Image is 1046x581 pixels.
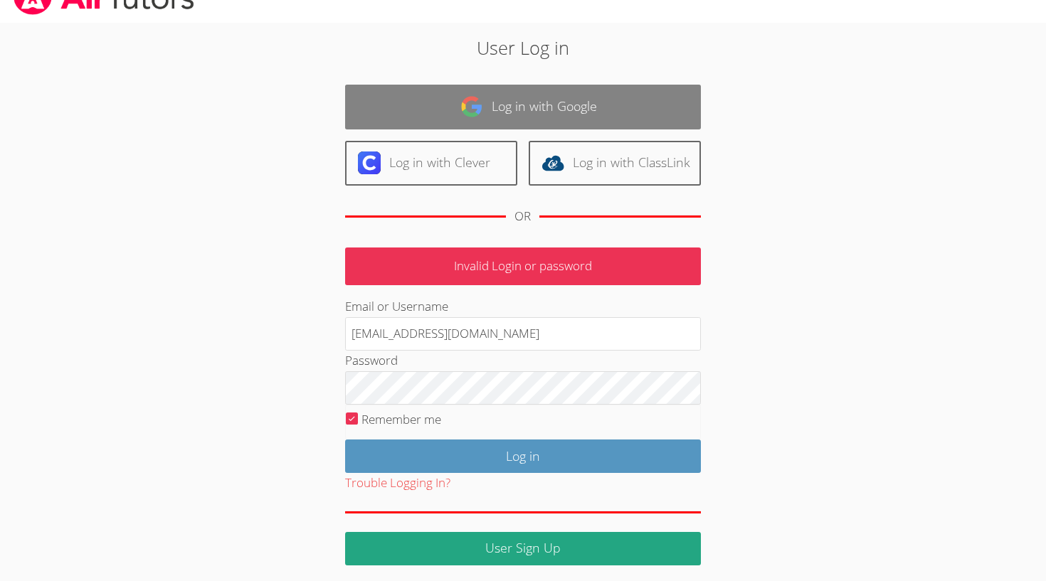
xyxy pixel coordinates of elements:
[361,411,441,427] label: Remember me
[345,247,701,285] p: Invalid Login or password
[345,532,701,565] a: User Sign Up
[241,34,805,61] h2: User Log in
[345,439,701,473] input: Log in
[345,85,701,129] a: Log in with Google
[345,298,448,314] label: Email or Username
[460,95,483,118] img: google-logo-50288ca7cdecda66e5e0955fdab243c47b7ad437acaf1139b6f446037453330a.svg
[542,151,564,174] img: classlink-logo-d6bb404cc1216ec64c9a2012d9dc4662098be43eaf13dc465df04b49fa7ab582.svg
[358,151,381,174] img: clever-logo-6eab21bc6e7a338710f1a6ff85c0baf02591cd810cc4098c63d3a4b26e2feb20.svg
[514,206,531,227] div: OR
[345,141,517,186] a: Log in with Clever
[345,473,450,494] button: Trouble Logging In?
[529,141,701,186] a: Log in with ClassLink
[345,352,398,368] label: Password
